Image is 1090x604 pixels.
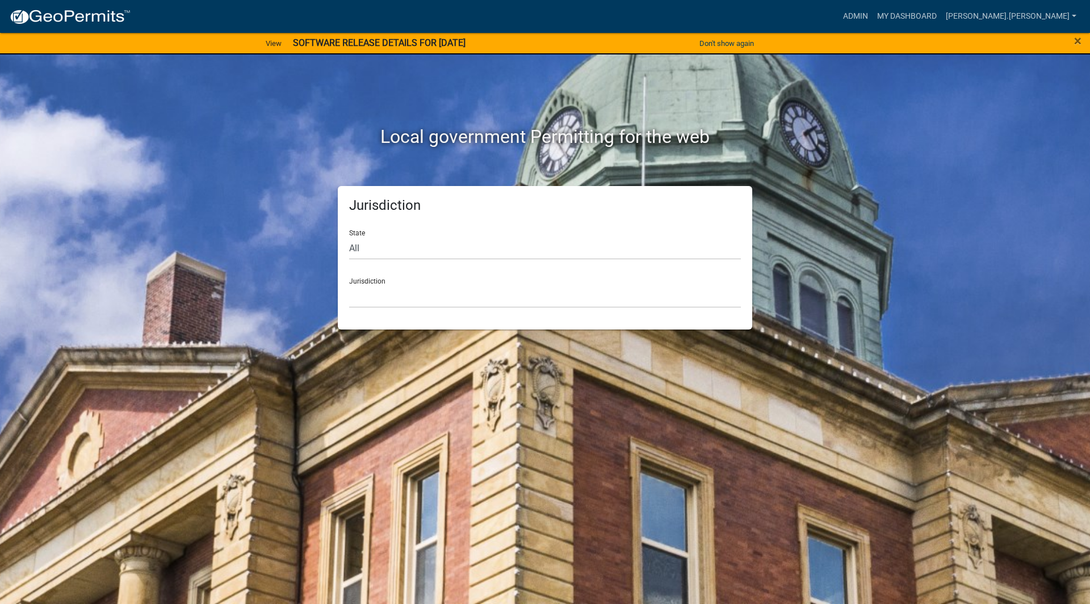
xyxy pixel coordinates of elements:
[261,34,286,53] a: View
[941,6,1081,27] a: [PERSON_NAME].[PERSON_NAME]
[349,197,741,214] h5: Jurisdiction
[293,37,466,48] strong: SOFTWARE RELEASE DETAILS FOR [DATE]
[839,6,873,27] a: Admin
[230,126,860,147] h2: Local government Permitting for the web
[873,6,941,27] a: My Dashboard
[1074,33,1081,49] span: ×
[695,34,758,53] button: Don't show again
[1074,34,1081,48] button: Close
